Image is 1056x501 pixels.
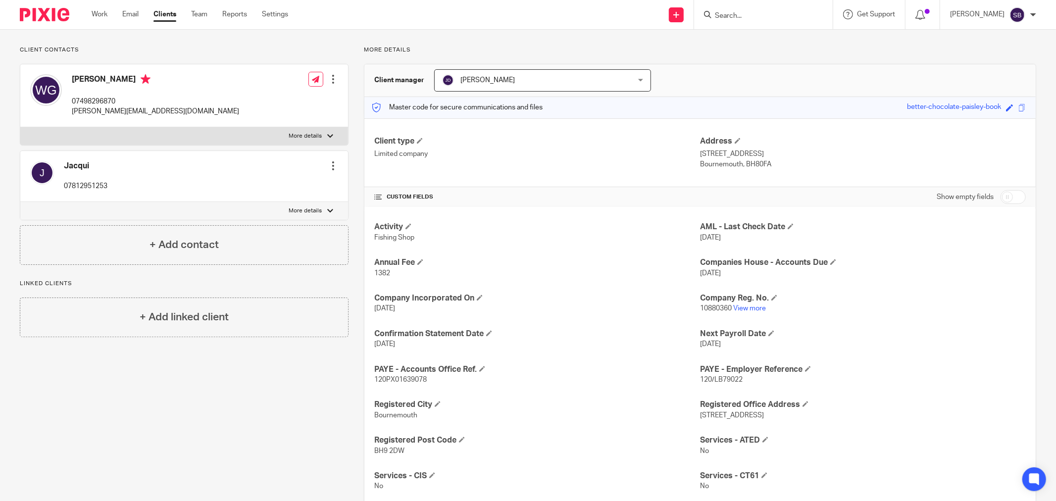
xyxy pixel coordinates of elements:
span: [DATE] [700,234,721,241]
h4: + Add contact [150,237,219,252]
h4: [PERSON_NAME] [72,74,239,87]
span: Fishing Shop [374,234,414,241]
img: svg%3E [1009,7,1025,23]
h4: Registered City [374,400,700,410]
h4: Client type [374,136,700,147]
span: [STREET_ADDRESS] [700,412,764,419]
h4: Activity [374,222,700,232]
span: 120PX01639078 [374,376,427,383]
p: Client contacts [20,46,349,54]
span: [PERSON_NAME] [460,77,515,84]
h3: Client manager [374,75,424,85]
img: svg%3E [30,161,54,185]
img: svg%3E [30,74,62,106]
span: 1382 [374,270,390,277]
span: BH9 2DW [374,448,404,454]
p: Limited company [374,149,700,159]
h4: Address [700,136,1026,147]
a: Reports [222,9,247,19]
span: No [374,483,383,490]
span: No [700,483,709,490]
p: 07498296870 [72,97,239,106]
h4: Companies House - Accounts Due [700,257,1026,268]
span: [DATE] [374,305,395,312]
h4: AML - Last Check Date [700,222,1026,232]
h4: Confirmation Statement Date [374,329,700,339]
p: More details [289,207,322,215]
a: View more [733,305,766,312]
h4: Next Payroll Date [700,329,1026,339]
h4: Company Incorporated On [374,293,700,303]
h4: Services - CIS [374,471,700,481]
span: Bournemouth [374,412,417,419]
span: [DATE] [700,270,721,277]
i: Primary [141,74,151,84]
p: Master code for secure communications and files [372,102,543,112]
h4: + Add linked client [140,309,229,325]
p: 07812951253 [64,181,107,191]
h4: PAYE - Accounts Office Ref. [374,364,700,375]
div: better-chocolate-paisley-book [907,102,1001,113]
p: Bournemouth, BH80FA [700,159,1026,169]
p: More details [364,46,1036,54]
a: Clients [153,9,176,19]
span: [DATE] [374,341,395,348]
a: Settings [262,9,288,19]
h4: Company Reg. No. [700,293,1026,303]
h4: Registered Office Address [700,400,1026,410]
a: Email [122,9,139,19]
img: Pixie [20,8,69,21]
span: No [700,448,709,454]
span: [DATE] [700,341,721,348]
h4: Registered Post Code [374,435,700,446]
p: More details [289,132,322,140]
img: svg%3E [442,74,454,86]
h4: Services - CT61 [700,471,1026,481]
p: Linked clients [20,280,349,288]
h4: CUSTOM FIELDS [374,193,700,201]
a: Work [92,9,107,19]
h4: Jacqui [64,161,107,171]
p: [STREET_ADDRESS] [700,149,1026,159]
h4: PAYE - Employer Reference [700,364,1026,375]
h4: Services - ATED [700,435,1026,446]
span: 120/LB79022 [700,376,743,383]
h4: Annual Fee [374,257,700,268]
span: 10880360 [700,305,732,312]
a: Team [191,9,207,19]
label: Show empty fields [937,192,994,202]
span: Get Support [857,11,895,18]
input: Search [714,12,803,21]
p: [PERSON_NAME][EMAIL_ADDRESS][DOMAIN_NAME] [72,106,239,116]
p: [PERSON_NAME] [950,9,1005,19]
